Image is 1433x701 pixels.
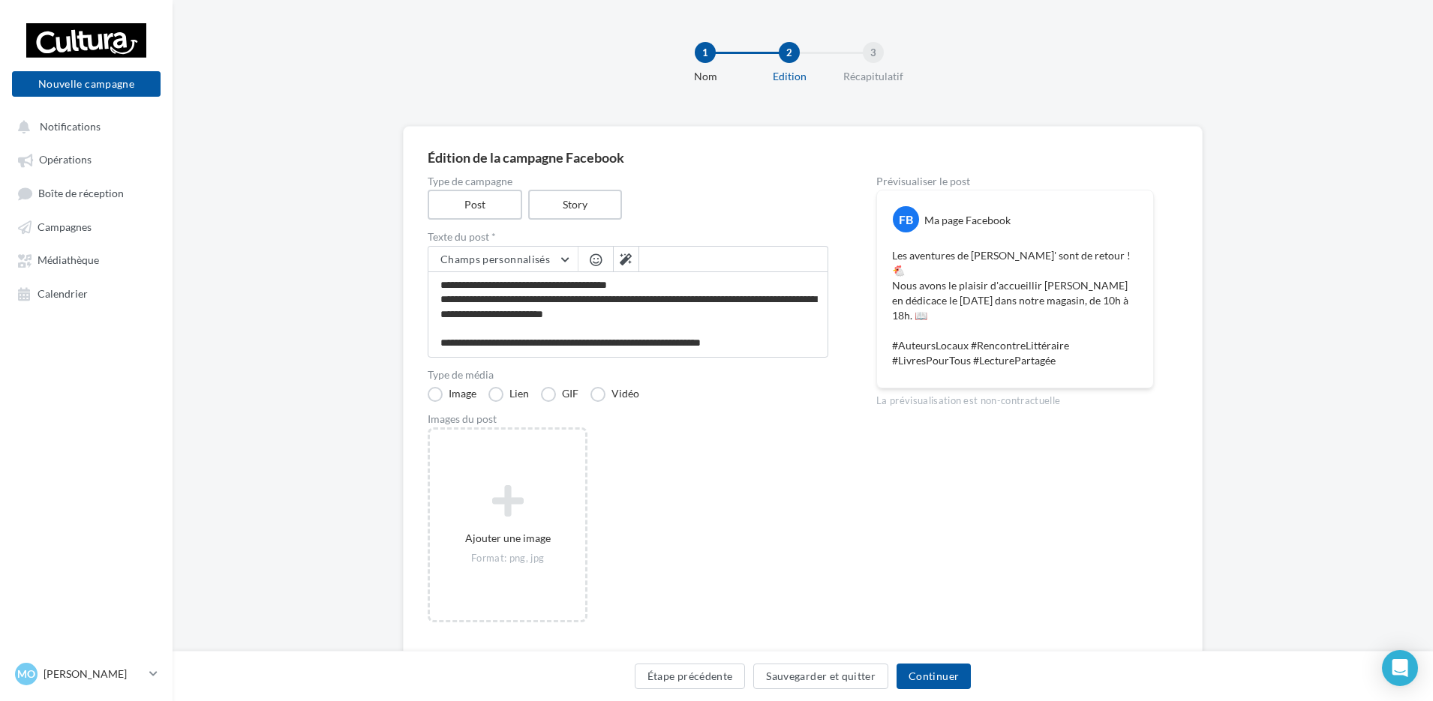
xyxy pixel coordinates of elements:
p: [PERSON_NAME] [44,667,143,682]
label: Story [528,190,623,220]
div: Open Intercom Messenger [1382,650,1418,686]
div: Prévisualiser le post [876,176,1154,187]
div: La prévisualisation est non-contractuelle [876,388,1154,408]
div: Nom [657,69,753,84]
label: Vidéo [590,387,639,402]
div: 1 [695,42,716,63]
p: Les aventures de [PERSON_NAME]' sont de retour ! 🐔 Nous avons le plaisir d'accueillir [PERSON_NAM... [892,248,1138,368]
div: Récapitulatif [825,69,921,84]
span: Campagnes [38,220,92,233]
button: Notifications [9,112,158,139]
div: 3 [863,42,884,63]
a: Boîte de réception [9,179,164,207]
div: Édition de la campagne Facebook [428,151,1178,164]
label: GIF [541,387,578,402]
label: Type de campagne [428,176,828,187]
div: FB [893,206,919,232]
label: Image [428,387,476,402]
a: Calendrier [9,280,164,307]
a: Médiathèque [9,246,164,273]
label: Texte du post * [428,232,828,242]
span: Opérations [39,154,92,166]
button: Champs personnalisés [428,247,578,272]
a: Opérations [9,145,164,172]
label: Post [428,190,522,220]
span: Calendrier [38,287,88,300]
span: Notifications [40,120,101,133]
label: Lien [488,387,529,402]
div: Images du post [428,414,828,424]
a: Mo [PERSON_NAME] [12,660,161,688]
a: Campagnes [9,213,164,240]
button: Continuer [897,664,971,689]
span: Médiathèque [38,254,99,267]
label: Type de média [428,370,828,380]
button: Nouvelle campagne [12,71,161,97]
span: Champs personnalisés [440,253,550,265]
div: Edition [741,69,837,84]
div: 2 [779,42,800,63]
button: Étape précédente [635,664,746,689]
div: Ma page Facebook [924,213,1011,228]
button: Sauvegarder et quitter [753,664,888,689]
span: Mo [17,667,35,682]
span: Boîte de réception [38,187,124,199]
